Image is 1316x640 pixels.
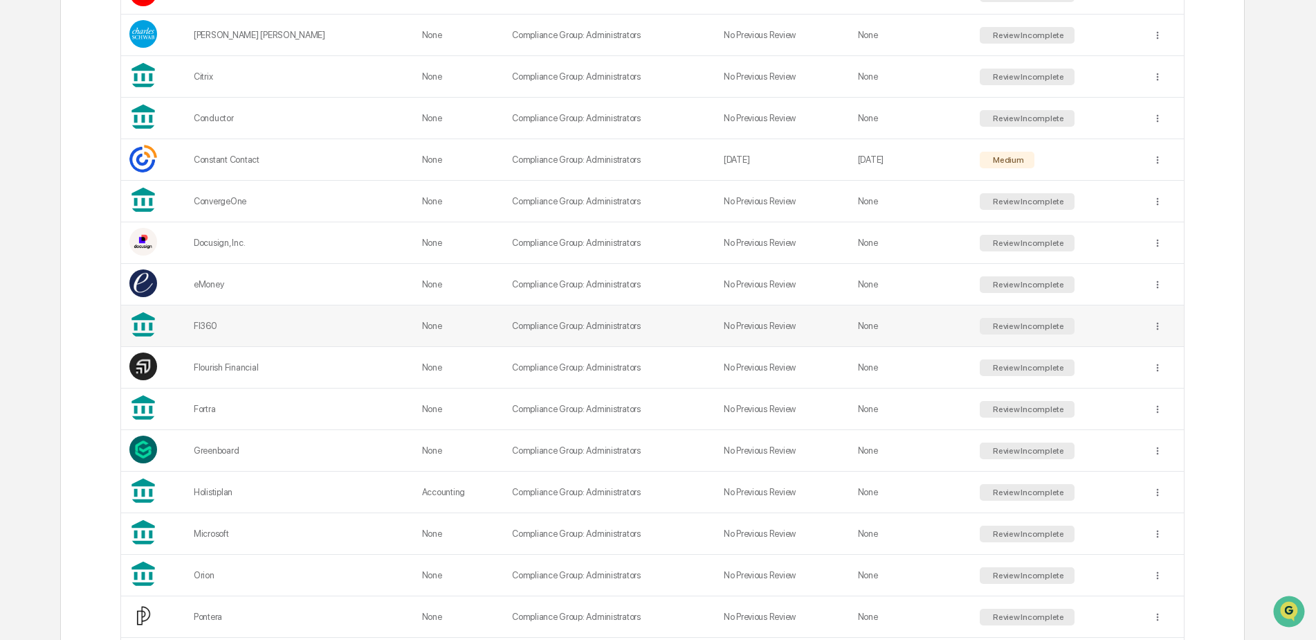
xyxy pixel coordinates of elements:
[850,430,971,472] td: None
[990,446,1064,456] div: Review Incomplete
[414,15,504,56] td: None
[715,305,850,347] td: No Previous Review
[990,30,1064,40] div: Review Incomplete
[850,181,971,222] td: None
[414,139,504,181] td: None
[990,114,1064,123] div: Review Incomplete
[194,113,405,123] div: Conductor
[129,269,157,297] img: Vendor Logo
[214,151,252,168] button: See all
[850,472,971,513] td: None
[14,106,39,131] img: 1746055101610-c473b297-6a78-478c-a979-82029cc54cd1
[129,436,157,463] img: Vendor Logo
[194,226,222,237] span: [DATE]
[194,570,405,580] div: Orion
[715,98,850,139] td: No Previous Review
[114,283,172,297] span: Attestations
[62,106,227,120] div: Start new chat
[990,488,1064,497] div: Review Incomplete
[504,139,715,181] td: Compliance Group: Administrators
[28,283,89,297] span: Preclearance
[715,264,850,305] td: No Previous Review
[504,15,715,56] td: Compliance Group: Administrators
[504,305,715,347] td: Compliance Group: Administrators
[14,29,252,51] p: How can we help?
[414,389,504,430] td: None
[129,353,157,380] img: Vendor Logo
[504,222,715,264] td: Compliance Group: Administrators
[43,188,177,199] span: [PERSON_NAME].[PERSON_NAME]
[194,404,405,414] div: Fortra
[990,321,1064,331] div: Review Incomplete
[850,596,971,638] td: None
[715,347,850,389] td: No Previous Review
[194,487,405,497] div: Holistiplan
[129,20,157,48] img: Vendor Logo
[14,154,93,165] div: Past conversations
[850,264,971,305] td: None
[850,347,971,389] td: None
[414,305,504,347] td: None
[414,596,504,638] td: None
[504,98,715,139] td: Compliance Group: Administrators
[990,280,1064,290] div: Review Incomplete
[95,278,177,303] a: 🗄️Attestations
[504,181,715,222] td: Compliance Group: Administrators
[8,278,95,303] a: 🖐️Preclearance
[850,139,971,181] td: [DATE]
[715,56,850,98] td: No Previous Review
[414,264,504,305] td: None
[715,222,850,264] td: No Previous Review
[100,285,111,296] div: 🗄️
[194,154,405,165] div: Constant Contact
[504,513,715,555] td: Compliance Group: Administrators
[990,238,1064,248] div: Review Incomplete
[504,56,715,98] td: Compliance Group: Administrators
[28,310,87,323] span: Data Lookup
[414,513,504,555] td: None
[715,389,850,430] td: No Previous Review
[43,226,183,237] span: [PERSON_NAME].[PERSON_NAME]
[990,571,1064,580] div: Review Incomplete
[850,56,971,98] td: None
[1272,594,1309,632] iframe: Open customer support
[129,228,157,256] img: Vendor Logo
[138,344,167,354] span: Pylon
[850,305,971,347] td: None
[414,56,504,98] td: None
[129,145,157,172] img: Vendor Logo
[8,304,93,329] a: 🔎Data Lookup
[62,120,190,131] div: We're available if you need us!
[715,181,850,222] td: No Previous Review
[14,285,25,296] div: 🖐️
[850,555,971,596] td: None
[990,155,1023,165] div: Medium
[188,188,227,199] span: 11:36 AM
[194,71,405,82] div: Citrix
[414,430,504,472] td: None
[504,555,715,596] td: Compliance Group: Administrators
[850,389,971,430] td: None
[715,513,850,555] td: No Previous Review
[990,529,1064,539] div: Review Incomplete
[414,98,504,139] td: None
[715,555,850,596] td: No Previous Review
[504,264,715,305] td: Compliance Group: Administrators
[850,98,971,139] td: None
[850,15,971,56] td: None
[715,472,850,513] td: No Previous Review
[194,196,405,206] div: ConvergeOne
[14,175,36,197] img: Steve.Lennart
[186,226,191,237] span: •
[414,181,504,222] td: None
[990,363,1064,373] div: Review Incomplete
[235,110,252,127] button: Start new chat
[414,222,504,264] td: None
[194,362,405,373] div: Flourish Financial
[715,430,850,472] td: No Previous Review
[129,602,157,630] img: Vendor Logo
[414,472,504,513] td: Accounting
[29,106,54,131] img: 4531339965365_218c74b014194aa58b9b_72.jpg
